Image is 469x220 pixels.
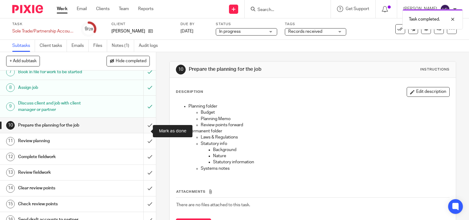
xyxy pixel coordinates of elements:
span: There are no files attached to this task. [176,203,250,207]
span: In progress [219,29,241,34]
p: Planning folder [188,103,449,109]
div: 10 [176,65,186,74]
label: Due by [180,22,208,27]
h1: Assign job [18,83,98,92]
p: Description [176,89,203,94]
h1: Review fieldwork [18,168,98,177]
div: 13 [6,168,15,177]
h1: Clear review points [18,184,98,193]
a: Audit logs [139,40,162,52]
div: 15 [6,200,15,208]
a: Emails [72,40,89,52]
img: Pixie [12,5,43,13]
p: Statutory info [201,141,449,147]
p: Review points forward [201,122,449,128]
div: 9 [85,25,93,32]
h1: Discuss client and job with client manager or partner [18,99,98,114]
div: 12 [6,153,15,161]
div: 10 [6,121,15,130]
a: Notes (1) [112,40,134,52]
small: /28 [87,28,93,31]
p: Budget [201,109,449,116]
p: Background [213,147,449,153]
div: Sole Trade/Partnership Accounts [12,28,74,34]
div: 8 [6,83,15,92]
button: Hide completed [107,56,150,66]
p: Laws & Regulations [201,134,449,140]
p: Planning Memo [201,116,449,122]
button: + Add subtask [6,56,40,66]
h1: Review planning [18,136,98,146]
h1: Check review points [18,199,98,209]
span: Records received [288,29,322,34]
p: Systems notes [201,165,449,172]
p: Permanent folder [188,128,449,134]
p: Statutory information [213,159,449,165]
h1: Prepare the planning for the job [18,121,98,130]
label: Task [12,22,74,27]
span: Attachments [176,190,206,193]
p: [PERSON_NAME] [111,28,145,34]
p: Nature [213,153,449,159]
a: Email [77,6,87,12]
div: 9 [6,102,15,111]
a: Client tasks [40,40,67,52]
a: Files [93,40,107,52]
a: Reports [138,6,153,12]
label: Status [216,22,277,27]
img: svg%3E [440,4,450,14]
h1: Book in file for work to be started [18,67,98,77]
p: Task completed. [409,16,440,22]
div: Instructions [420,67,450,72]
h1: Complete fieldwork [18,152,98,161]
h1: Prepare the planning for the job [189,66,326,73]
a: Team [119,6,129,12]
div: 11 [6,137,15,146]
span: Hide completed [116,59,146,64]
button: Edit description [407,87,450,97]
a: Work [57,6,68,12]
div: 14 [6,184,15,193]
div: 7 [6,68,15,76]
a: Clients [96,6,110,12]
label: Client [111,22,173,27]
a: Subtasks [12,40,35,52]
span: [DATE] [180,29,193,33]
